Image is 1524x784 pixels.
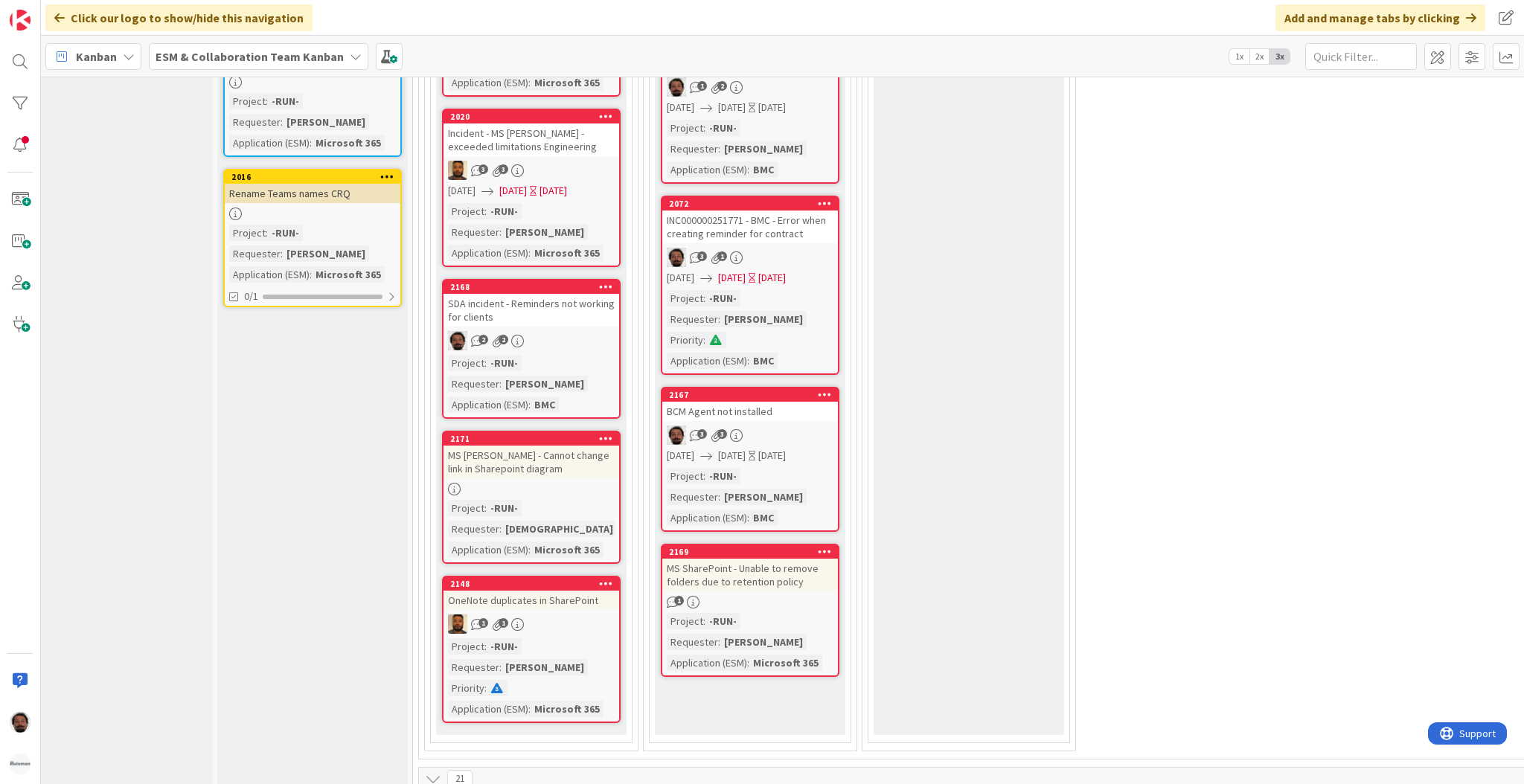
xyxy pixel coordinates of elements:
[448,396,528,413] div: Application (ESM)
[720,489,807,505] div: [PERSON_NAME]
[310,266,312,283] span: :
[758,270,786,286] div: [DATE]
[667,510,747,526] div: Application (ESM)
[1249,49,1270,64] span: 2x
[667,77,686,97] img: AC
[747,161,749,178] span: :
[444,432,619,446] div: 2171
[720,311,807,327] div: [PERSON_NAME]
[667,290,703,306] div: Project
[718,448,746,463] span: [DATE]
[229,93,266,109] div: Project
[528,245,531,261] span: :
[229,245,281,262] div: Requester
[444,294,619,327] div: SDA incident - Reminders not working for clients
[444,280,619,294] div: 2168
[502,521,617,537] div: [DEMOGRAPHIC_DATA]
[667,489,718,505] div: Requester
[283,114,369,130] div: [PERSON_NAME]
[528,396,531,413] span: :
[450,579,619,589] div: 2148
[749,510,778,526] div: BMC
[478,618,488,628] span: 1
[281,114,283,130] span: :
[747,655,749,671] span: :
[225,170,400,184] div: 2016
[667,141,718,157] div: Requester
[667,248,686,267] img: AC
[499,659,502,675] span: :
[448,659,499,675] div: Requester
[487,500,522,516] div: -RUN-
[718,634,720,650] span: :
[448,701,528,717] div: Application (ESM)
[720,141,807,157] div: [PERSON_NAME]
[310,135,312,151] span: :
[717,429,727,439] span: 3
[444,446,619,478] div: MS [PERSON_NAME] - Cannot change link in Sharepoint diagram
[540,183,567,199] div: [DATE]
[448,74,528,91] div: Application (ESM)
[662,211,838,243] div: INC000000251771 - BMC - Error when creating reminder for contract
[667,468,703,484] div: Project
[487,203,522,219] div: -RUN-
[667,120,703,136] div: Project
[444,161,619,180] div: DM
[266,93,268,109] span: :
[448,638,484,655] div: Project
[444,614,619,634] div: DM
[10,712,31,733] img: AC
[231,172,400,182] div: 2016
[499,376,502,392] span: :
[484,355,487,371] span: :
[667,311,718,327] div: Requester
[229,266,310,283] div: Application (ESM)
[720,634,807,650] div: [PERSON_NAME]
[448,521,499,537] div: Requester
[697,81,707,91] span: 1
[499,335,508,344] span: 2
[667,161,747,178] div: Application (ESM)
[667,425,686,445] img: AC
[229,114,281,130] div: Requester
[747,510,749,526] span: :
[667,655,747,671] div: Application (ESM)
[10,754,31,774] img: avatar
[667,613,703,629] div: Project
[76,48,117,65] span: Kanban
[528,74,531,91] span: :
[1229,49,1249,64] span: 1x
[444,577,619,591] div: 2148
[758,100,786,115] div: [DATE]
[703,120,705,136] span: :
[448,614,467,634] img: DM
[717,251,727,261] span: 1
[229,135,310,151] div: Application (ESM)
[484,203,487,219] span: :
[703,468,705,484] span: :
[662,545,838,559] div: 2169
[448,355,484,371] div: Project
[448,331,467,350] img: AC
[717,81,727,91] span: 2
[718,311,720,327] span: :
[662,388,838,402] div: 2167
[10,10,31,30] img: Visit kanbanzone.com
[662,388,838,421] div: 2167BCM Agent not installed
[667,332,703,348] div: Priority
[502,376,588,392] div: [PERSON_NAME]
[499,521,502,537] span: :
[499,618,508,628] span: 1
[749,655,822,671] div: Microsoft 365
[1305,43,1417,70] input: Quick Filter...
[312,266,385,283] div: Microsoft 365
[705,120,740,136] div: -RUN-
[444,577,619,610] div: 2148OneNote duplicates in SharePoint
[448,224,499,240] div: Requester
[667,100,694,115] span: [DATE]
[444,591,619,610] div: OneNote duplicates in SharePoint
[703,613,705,629] span: :
[669,547,838,557] div: 2169
[448,183,476,199] span: [DATE]
[478,164,488,174] span: 3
